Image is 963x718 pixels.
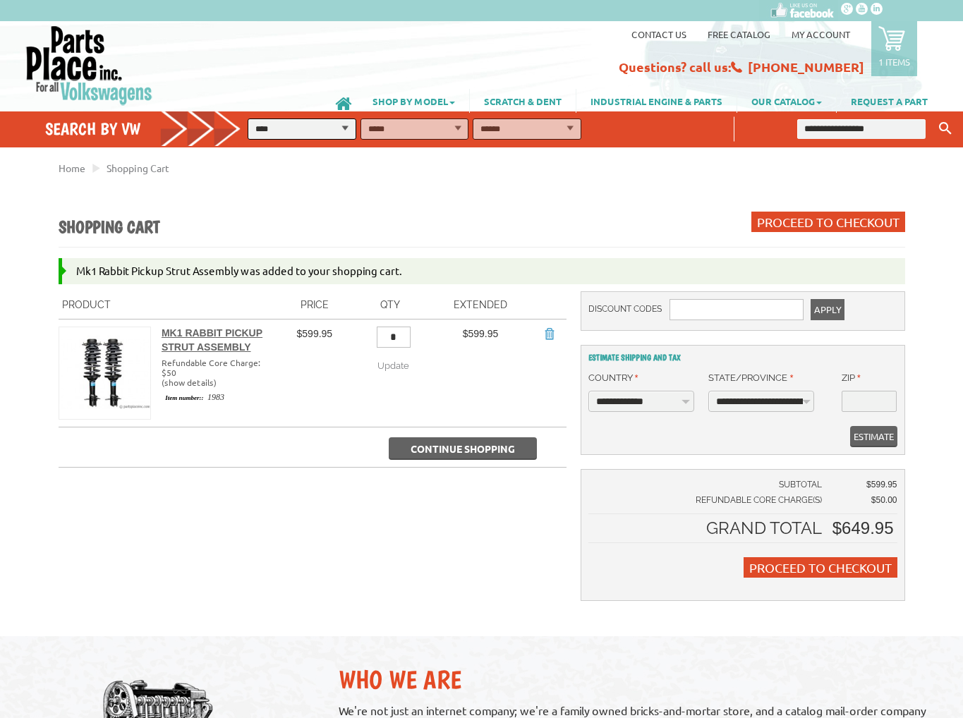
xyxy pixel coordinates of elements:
[751,212,905,232] button: Proceed to Checkout
[837,89,942,113] a: REQUEST A PART
[107,162,169,174] a: Shopping Cart
[389,437,537,460] button: Continue Shopping
[59,327,150,418] img: Mk1 Rabbit Pickup Strut Assembly
[871,21,917,76] a: 1 items
[842,371,861,385] label: Zip
[588,299,662,320] label: Discount Codes
[162,391,275,403] div: 1983
[430,291,531,320] th: Extended
[866,480,897,489] span: $599.95
[162,327,262,353] a: Mk1 Rabbit Pickup Strut Assembly
[377,360,409,371] span: Update
[792,28,850,40] a: My Account
[588,492,829,514] td: Refundable Core Charge(s)
[850,426,897,447] button: Estimate
[631,28,686,40] a: Contact us
[588,477,829,492] td: Subtotal
[62,299,111,310] span: Product
[811,299,844,320] button: Apply
[854,426,894,447] span: Estimate
[814,299,841,320] span: Apply
[164,377,214,388] a: show details
[935,117,956,140] button: Keyword Search
[358,89,469,113] a: SHOP BY MODEL
[463,328,499,339] span: $599.95
[737,89,836,113] a: OUR CATALOG
[339,664,931,695] h2: Who We Are
[588,371,638,385] label: Country
[757,214,900,229] span: Proceed to Checkout
[297,328,333,339] span: $599.95
[45,118,250,139] h4: Search by VW
[708,371,793,385] label: State/Province
[706,518,822,538] strong: Grand Total
[542,327,556,341] a: Remove Item
[588,353,897,363] h2: Estimate Shipping and Tax
[162,393,207,403] span: Item number::
[301,299,329,310] span: Price
[744,557,897,578] button: Proceed to Checkout
[59,162,85,174] a: Home
[576,89,737,113] a: INDUSTRIAL ENGINE & PARTS
[162,358,275,387] div: Refundable Core Charge: $50 ( )
[76,264,402,277] span: Mk1 Rabbit Pickup Strut Assembly was added to your shopping cart.
[59,217,159,239] h1: Shopping Cart
[411,442,515,455] span: Continue Shopping
[749,560,892,575] span: Proceed to Checkout
[350,291,430,320] th: Qty
[832,518,894,537] span: $649.95
[871,495,897,505] span: $50.00
[878,56,910,68] p: 1 items
[25,25,154,106] img: Parts Place Inc!
[708,28,770,40] a: Free Catalog
[470,89,576,113] a: SCRATCH & DENT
